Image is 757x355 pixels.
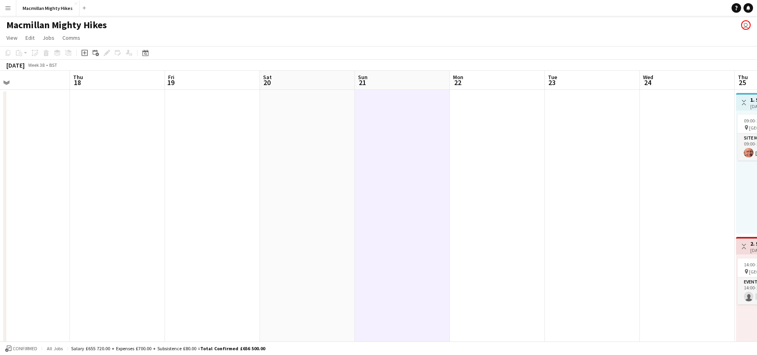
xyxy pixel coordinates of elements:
span: Thu [738,74,748,81]
div: [DATE] [6,61,25,69]
span: 25 [737,78,748,87]
span: Fri [168,74,174,81]
div: BST [49,62,57,68]
span: Comms [62,34,80,41]
span: 22 [452,78,463,87]
span: 19 [167,78,174,87]
span: Edit [25,34,35,41]
h1: Macmillan Mighty Hikes [6,19,107,31]
button: Confirmed [4,344,39,353]
a: Comms [59,33,83,43]
span: 20 [262,78,272,87]
span: Sat [263,74,272,81]
span: 23 [547,78,557,87]
app-user-avatar: Liz Sutton [741,20,751,30]
a: Edit [22,33,38,43]
span: Sun [358,74,368,81]
span: Mon [453,74,463,81]
span: Jobs [43,34,54,41]
span: Tue [548,74,557,81]
span: 24 [642,78,653,87]
button: Macmillan Mighty Hikes [16,0,79,16]
span: All jobs [45,345,64,351]
span: 21 [357,78,368,87]
span: 18 [72,78,83,87]
span: Thu [73,74,83,81]
span: Wed [643,74,653,81]
a: Jobs [39,33,58,43]
span: Total Confirmed £656 500.00 [200,345,265,351]
a: View [3,33,21,43]
span: Week 38 [26,62,46,68]
span: View [6,34,17,41]
div: Salary £655 720.00 + Expenses £700.00 + Subsistence £80.00 = [71,345,265,351]
span: Confirmed [13,346,37,351]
